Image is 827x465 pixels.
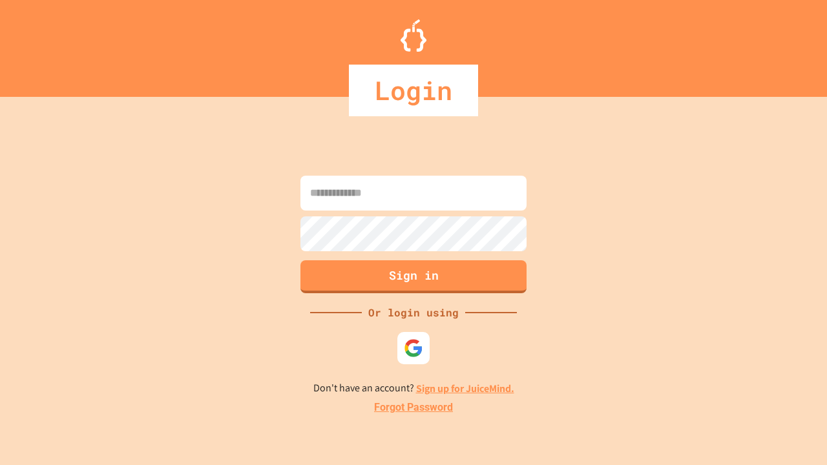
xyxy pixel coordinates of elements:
[362,305,465,320] div: Or login using
[416,382,514,395] a: Sign up for JuiceMind.
[349,65,478,116] div: Login
[401,19,426,52] img: Logo.svg
[300,260,527,293] button: Sign in
[374,400,453,415] a: Forgot Password
[313,380,514,397] p: Don't have an account?
[404,338,423,358] img: google-icon.svg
